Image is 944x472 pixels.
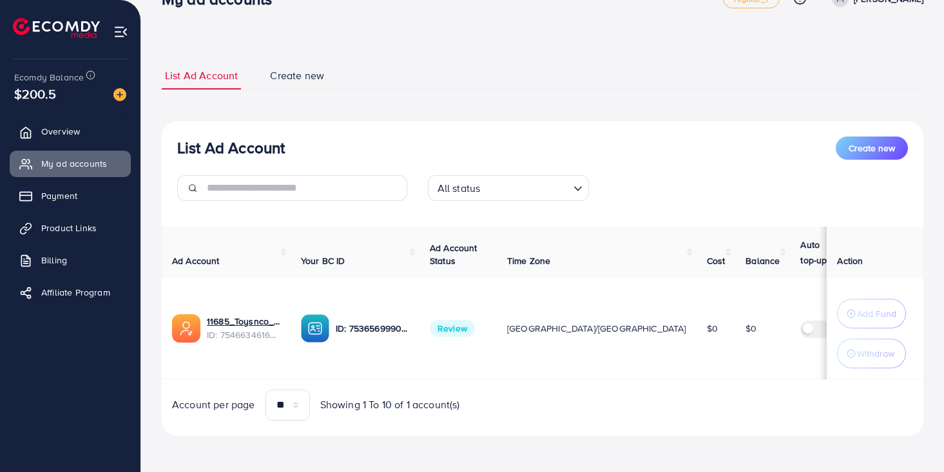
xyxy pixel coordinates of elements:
a: Billing [10,247,131,273]
a: My ad accounts [10,151,131,176]
span: Ad Account Status [430,241,477,267]
span: Ecomdy Balance [14,71,84,84]
span: Cost [707,254,726,267]
img: logo [13,18,100,38]
span: Review [430,320,475,337]
p: Auto top-up [800,237,838,268]
span: Payment [41,189,77,202]
a: Overview [10,118,131,144]
span: My ad accounts [41,157,107,170]
button: Withdraw [837,339,906,368]
p: Add Fund [857,306,896,321]
span: $200.5 [14,84,56,103]
button: Create new [836,137,908,160]
div: <span class='underline'>11685_Toysnco_1757088031626</span></br>7546634616208244743 [207,315,280,341]
span: Time Zone [507,254,550,267]
iframe: Chat [889,414,934,462]
h3: List Ad Account [177,138,285,157]
a: Product Links [10,215,131,241]
span: [GEOGRAPHIC_DATA]/[GEOGRAPHIC_DATA] [507,322,686,335]
span: Product Links [41,222,97,234]
span: Action [837,254,863,267]
span: All status [435,179,483,198]
span: Create new [849,142,895,155]
span: $0 [707,322,718,335]
p: ID: 7536569990707691536 [336,321,409,336]
img: menu [113,24,128,39]
span: Ad Account [172,254,220,267]
img: ic-ba-acc.ded83a64.svg [301,314,329,343]
img: ic-ads-acc.e4c84228.svg [172,314,200,343]
a: 11685_Toysnco_1757088031626 [207,315,280,328]
span: Create new [270,68,324,83]
input: Search for option [484,176,568,198]
span: Billing [41,254,67,267]
span: $0 [746,322,756,335]
img: image [113,88,126,101]
span: Balance [746,254,780,267]
a: Payment [10,183,131,209]
a: Affiliate Program [10,279,131,305]
span: Overview [41,125,80,138]
span: Account per page [172,397,255,412]
span: Showing 1 To 10 of 1 account(s) [320,397,460,412]
span: List Ad Account [165,68,238,83]
span: ID: 7546634616208244743 [207,328,280,341]
p: Withdraw [857,346,894,361]
span: Your BC ID [301,254,345,267]
button: Add Fund [837,299,906,328]
span: Affiliate Program [41,286,110,299]
div: Search for option [428,175,589,201]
